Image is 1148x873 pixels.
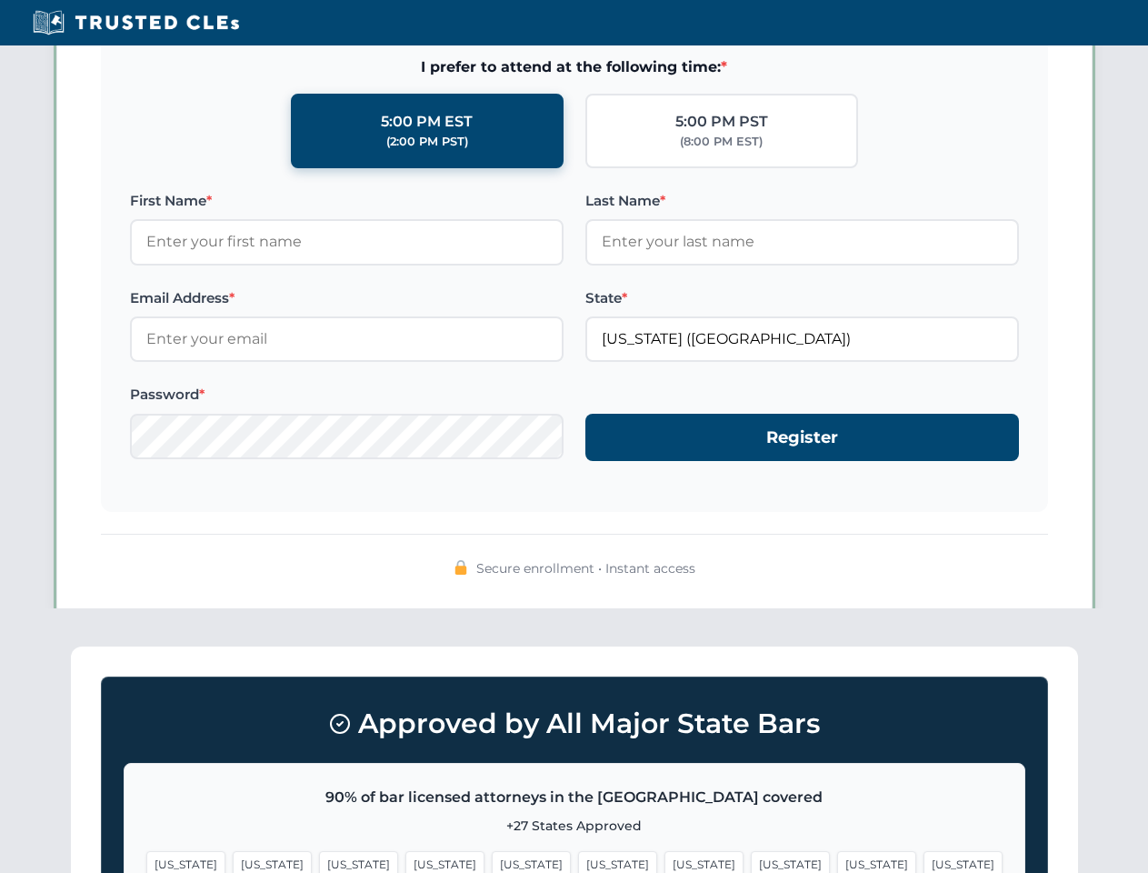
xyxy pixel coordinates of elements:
[585,316,1019,362] input: Ohio (OH)
[130,219,564,265] input: Enter your first name
[146,816,1003,836] p: +27 States Approved
[675,110,768,134] div: 5:00 PM PST
[130,55,1019,79] span: I prefer to attend at the following time:
[130,316,564,362] input: Enter your email
[146,786,1003,809] p: 90% of bar licensed attorneys in the [GEOGRAPHIC_DATA] covered
[381,110,473,134] div: 5:00 PM EST
[585,219,1019,265] input: Enter your last name
[454,560,468,575] img: 🔒
[680,133,763,151] div: (8:00 PM EST)
[124,699,1025,748] h3: Approved by All Major State Bars
[130,287,564,309] label: Email Address
[476,558,695,578] span: Secure enrollment • Instant access
[585,287,1019,309] label: State
[27,9,245,36] img: Trusted CLEs
[585,414,1019,462] button: Register
[130,384,564,406] label: Password
[585,190,1019,212] label: Last Name
[386,133,468,151] div: (2:00 PM PST)
[130,190,564,212] label: First Name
